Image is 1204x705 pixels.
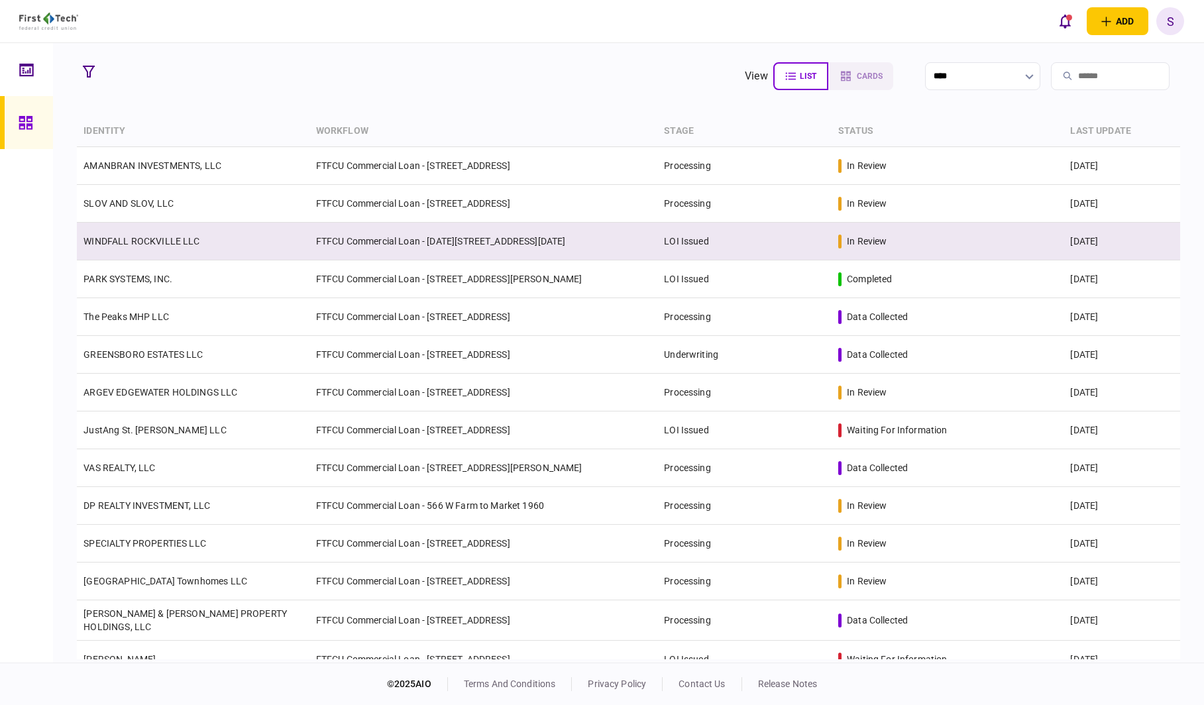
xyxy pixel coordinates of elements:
[1064,185,1179,223] td: [DATE]
[847,499,887,512] div: in review
[77,116,309,147] th: identity
[847,614,908,627] div: data collected
[1064,116,1179,147] th: last update
[309,223,658,260] td: FTFCU Commercial Loan - [DATE][STREET_ADDRESS][DATE]
[657,298,832,336] td: Processing
[847,461,908,474] div: data collected
[83,608,287,632] a: [PERSON_NAME] & [PERSON_NAME] PROPERTY HOLDINGS, LLC
[847,348,908,361] div: data collected
[83,311,169,322] a: The Peaks MHP LLC
[800,72,816,81] span: list
[657,223,832,260] td: LOI Issued
[847,574,887,588] div: in review
[828,62,893,90] button: cards
[1064,260,1179,298] td: [DATE]
[83,349,203,360] a: GREENSBORO ESTATES LLC
[773,62,828,90] button: list
[309,525,658,563] td: FTFCU Commercial Loan - [STREET_ADDRESS]
[309,487,658,525] td: FTFCU Commercial Loan - 566 W Farm to Market 1960
[657,449,832,487] td: Processing
[1064,411,1179,449] td: [DATE]
[83,236,199,246] a: WINDFALL ROCKVILLE LLC
[309,260,658,298] td: FTFCU Commercial Loan - [STREET_ADDRESS][PERSON_NAME]
[309,563,658,600] td: FTFCU Commercial Loan - [STREET_ADDRESS]
[1064,449,1179,487] td: [DATE]
[309,336,658,374] td: FTFCU Commercial Loan - [STREET_ADDRESS]
[1156,7,1184,35] button: S
[19,13,78,30] img: client company logo
[83,160,221,171] a: AMANBRAN INVESTMENTS, LLC
[657,147,832,185] td: Processing
[847,653,947,666] div: waiting for information
[1064,298,1179,336] td: [DATE]
[309,641,658,678] td: FTFCU Commercial Loan - [STREET_ADDRESS]
[657,374,832,411] td: Processing
[745,68,768,84] div: view
[657,116,832,147] th: stage
[387,677,448,691] div: © 2025 AIO
[847,310,908,323] div: data collected
[1064,374,1179,411] td: [DATE]
[1064,563,1179,600] td: [DATE]
[83,500,210,511] a: DP REALTY INVESTMENT, LLC
[309,411,658,449] td: FTFCU Commercial Loan - [STREET_ADDRESS]
[588,678,646,689] a: privacy policy
[847,537,887,550] div: in review
[657,260,832,298] td: LOI Issued
[464,678,556,689] a: terms and conditions
[847,197,887,210] div: in review
[309,449,658,487] td: FTFCU Commercial Loan - [STREET_ADDRESS][PERSON_NAME]
[1087,7,1148,35] button: open adding identity options
[83,387,237,398] a: ARGEV EDGEWATER HOLDINGS LLC
[657,641,832,678] td: LOI Issued
[657,336,832,374] td: Underwriting
[1064,223,1179,260] td: [DATE]
[657,487,832,525] td: Processing
[1064,641,1179,678] td: [DATE]
[847,423,947,437] div: waiting for information
[657,563,832,600] td: Processing
[83,538,206,549] a: SPECIALTY PROPERTIES LLC
[1064,147,1179,185] td: [DATE]
[309,147,658,185] td: FTFCU Commercial Loan - [STREET_ADDRESS]
[857,72,883,81] span: cards
[657,411,832,449] td: LOI Issued
[1064,487,1179,525] td: [DATE]
[83,198,174,209] a: SLOV AND SLOV, LLC
[847,272,892,286] div: completed
[309,600,658,641] td: FTFCU Commercial Loan - [STREET_ADDRESS]
[679,678,725,689] a: contact us
[83,576,247,586] a: [GEOGRAPHIC_DATA] Townhomes LLC
[309,116,658,147] th: workflow
[1051,7,1079,35] button: open notifications list
[309,298,658,336] td: FTFCU Commercial Loan - [STREET_ADDRESS]
[657,525,832,563] td: Processing
[847,386,887,399] div: in review
[83,425,226,435] a: JustAng St. [PERSON_NAME] LLC
[657,185,832,223] td: Processing
[309,374,658,411] td: FTFCU Commercial Loan - [STREET_ADDRESS]
[847,159,887,172] div: in review
[309,185,658,223] td: FTFCU Commercial Loan - [STREET_ADDRESS]
[1064,525,1179,563] td: [DATE]
[1064,336,1179,374] td: [DATE]
[83,274,172,284] a: PARK SYSTEMS, INC.
[758,678,818,689] a: release notes
[1064,600,1179,641] td: [DATE]
[83,654,156,665] a: [PERSON_NAME]
[847,235,887,248] div: in review
[83,462,155,473] a: VAS REALTY, LLC
[657,600,832,641] td: Processing
[832,116,1064,147] th: status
